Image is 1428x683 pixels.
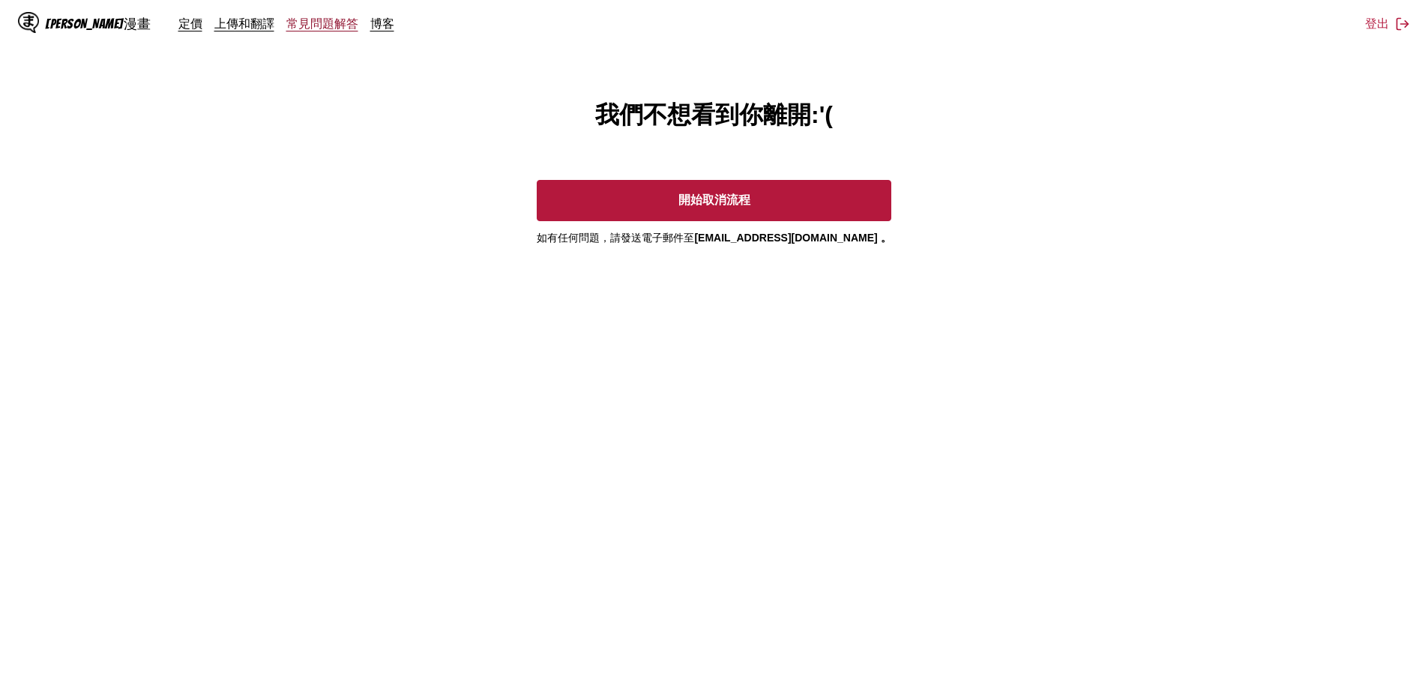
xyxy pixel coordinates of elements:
[595,101,833,128] font: 我們不想看到你離開:'(
[610,232,694,244] font: 請發送電子郵件至
[286,16,358,31] a: 常見問題解答
[1395,16,1410,31] img: 登出
[694,232,891,244] font: [EMAIL_ADDRESS][DOMAIN_NAME] 。
[1365,16,1410,32] button: 登出
[178,16,202,31] a: 定價
[18,12,39,33] img: IsManga 標誌
[537,232,610,244] font: 如有任何問題，
[1365,16,1389,31] font: 登出
[537,180,891,221] button: 開始取消流程
[678,193,750,206] font: 開始取消流程
[214,16,274,31] a: 上傳和翻譯
[45,16,151,31] font: [PERSON_NAME]漫畫
[18,12,178,36] a: IsManga 標誌[PERSON_NAME]漫畫
[370,16,394,31] a: 博客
